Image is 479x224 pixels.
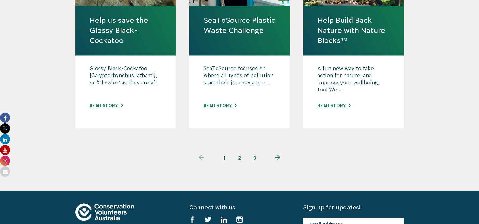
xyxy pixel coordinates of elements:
[75,203,134,221] img: logo-footer.svg
[317,103,350,108] a: Read story
[262,150,293,165] a: Next page
[186,150,293,165] ul: Pagination
[203,65,275,96] p: SeaToSource focuses on where all types of pollution start their journey and c...
[90,15,162,46] a: Help us save the Glossy Black-Cockatoo
[90,103,123,108] a: Read story
[217,150,232,165] span: 1
[317,15,389,46] a: Help Build Back Nature with Nature Blocks™
[232,150,247,165] a: 2
[303,203,404,211] h5: Sign up for updates!
[247,150,262,165] a: 3
[90,65,162,96] p: Glossy Black-Cockatoo [Calyptorhynchus lathami], or ‘Glossies’ as they are af...
[203,15,275,35] a: SeaToSource Plastic Waste Challenge
[203,103,236,108] a: Read story
[189,203,290,211] h5: Connect with us
[317,65,389,96] p: A fun new way to take action for nature, and improve your wellbeing, too! We ...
